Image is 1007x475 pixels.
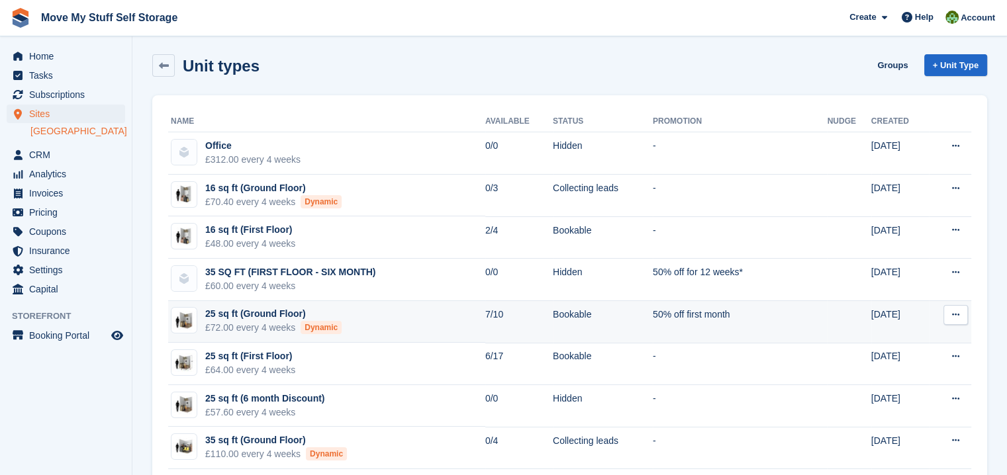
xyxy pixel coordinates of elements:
[30,125,125,138] a: [GEOGRAPHIC_DATA]
[7,280,125,298] a: menu
[306,447,347,460] div: Dynamic
[653,175,828,217] td: -
[945,11,959,24] img: Joel Booth
[29,203,109,222] span: Pricing
[653,111,828,132] th: Promotion
[553,427,653,469] td: Collecting leads
[7,326,125,345] a: menu
[29,261,109,279] span: Settings
[109,327,125,343] a: Preview store
[485,175,553,217] td: 0/3
[7,165,125,183] a: menu
[205,447,347,461] div: £110.00 every 4 weeks
[7,85,125,104] a: menu
[301,321,342,334] div: Dynamic
[872,54,913,76] a: Groups
[915,11,934,24] span: Help
[171,227,197,246] img: 15-sqft-unit.jpg
[871,301,929,343] td: [DATE]
[553,175,653,217] td: Collecting leads
[183,57,260,75] h2: Unit types
[849,11,876,24] span: Create
[171,266,197,291] img: blank-unit-type-icon-ffbac7b88ba66c5e286b0e438baccc4b9c83835d4c34f86887a83fc20ec27e7b.svg
[485,385,553,427] td: 0/0
[924,54,987,76] a: + Unit Type
[205,363,295,377] div: £64.00 every 4 weeks
[653,132,828,175] td: -
[871,343,929,385] td: [DATE]
[7,146,125,164] a: menu
[553,385,653,427] td: Hidden
[205,181,342,195] div: 16 sq ft (Ground Floor)
[485,216,553,259] td: 2/4
[553,132,653,175] td: Hidden
[171,311,197,330] img: 25-sqft-unit.jpg
[485,111,553,132] th: Available
[7,261,125,279] a: menu
[871,132,929,175] td: [DATE]
[29,184,109,202] span: Invoices
[171,185,197,204] img: 15-sqft-unit.jpg
[7,105,125,123] a: menu
[485,259,553,301] td: 0/0
[7,184,125,202] a: menu
[171,353,197,372] img: 25.jpg
[205,349,295,363] div: 25 sq ft (First Floor)
[553,111,653,132] th: Status
[29,146,109,164] span: CRM
[485,427,553,469] td: 0/4
[653,216,828,259] td: -
[485,301,553,343] td: 7/10
[485,343,553,385] td: 6/17
[871,111,929,132] th: Created
[871,259,929,301] td: [DATE]
[553,343,653,385] td: Bookable
[653,343,828,385] td: -
[7,241,125,260] a: menu
[7,47,125,65] a: menu
[205,195,342,209] div: £70.40 every 4 weeks
[168,111,485,132] th: Name
[871,216,929,259] td: [DATE]
[36,7,183,28] a: Move My Stuff Self Storage
[205,406,324,419] div: £57.60 every 4 weeks
[29,85,109,104] span: Subscriptions
[205,392,324,406] div: 25 sq ft (6 month Discount)
[171,140,197,165] img: blank-unit-type-icon-ffbac7b88ba66c5e286b0e438baccc4b9c83835d4c34f86887a83fc20ec27e7b.svg
[205,265,375,279] div: 35 SQ FT (FIRST FLOOR - SIX MONTH)
[29,241,109,260] span: Insurance
[29,105,109,123] span: Sites
[29,47,109,65] span: Home
[29,280,109,298] span: Capital
[7,222,125,241] a: menu
[11,8,30,28] img: stora-icon-8386f47178a22dfd0bd8f6a31ec36ba5ce8667c1dd55bd0f319d3a0aa187defe.svg
[827,111,871,132] th: Nudge
[7,203,125,222] a: menu
[485,132,553,175] td: 0/0
[961,11,995,24] span: Account
[171,437,197,456] img: 35-sqft-unit.jpg
[12,310,132,323] span: Storefront
[29,326,109,345] span: Booking Portal
[553,301,653,343] td: Bookable
[871,175,929,217] td: [DATE]
[29,165,109,183] span: Analytics
[29,222,109,241] span: Coupons
[653,385,828,427] td: -
[205,307,342,321] div: 25 sq ft (Ground Floor)
[553,259,653,301] td: Hidden
[871,427,929,469] td: [DATE]
[653,259,828,301] td: 50% off for 12 weeks*
[205,321,342,335] div: £72.00 every 4 weeks
[205,139,301,153] div: Office
[653,427,828,469] td: -
[205,433,347,447] div: 35 sq ft (Ground Floor)
[205,223,295,237] div: 16 sq ft (First Floor)
[205,153,301,167] div: £312.00 every 4 weeks
[29,66,109,85] span: Tasks
[171,395,197,414] img: 25-sqft-unit%20(3).jpg
[301,195,342,208] div: Dynamic
[871,385,929,427] td: [DATE]
[653,301,828,343] td: 50% off first month
[205,237,295,251] div: £48.00 every 4 weeks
